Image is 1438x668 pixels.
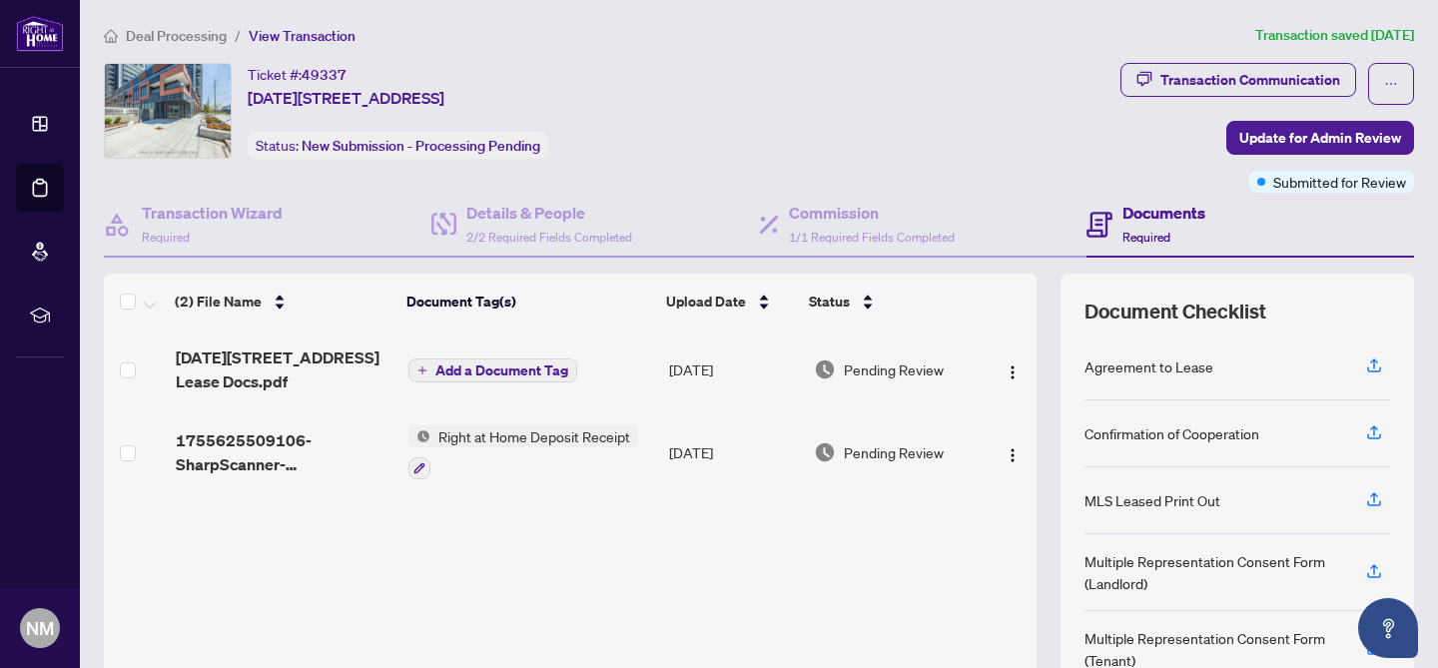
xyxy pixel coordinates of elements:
img: Document Status [814,358,836,380]
td: [DATE] [661,330,805,409]
span: plus [417,365,427,375]
th: Document Tag(s) [398,274,657,330]
img: logo [16,15,64,52]
div: Transaction Communication [1160,64,1340,96]
span: 1/1 Required Fields Completed [789,230,955,245]
span: 1755625509106-SharpScanner-Durh_20250819_124725.pdf [176,428,392,476]
button: Open asap [1358,598,1418,658]
span: Status [809,291,850,313]
span: 2/2 Required Fields Completed [466,230,632,245]
span: 49337 [302,66,347,84]
span: Required [142,230,190,245]
img: IMG-E12314130_1.jpg [105,64,231,158]
h4: Details & People [466,201,632,225]
span: Add a Document Tag [435,363,568,377]
th: (2) File Name [167,274,398,330]
td: [DATE] [661,409,805,495]
div: MLS Leased Print Out [1084,489,1220,511]
img: Status Icon [408,425,430,447]
span: Update for Admin Review [1239,122,1401,154]
span: Pending Review [844,358,944,380]
img: Logo [1005,364,1021,380]
span: [DATE][STREET_ADDRESS] [248,86,444,110]
button: Logo [997,436,1029,468]
span: [DATE][STREET_ADDRESS] Lease Docs.pdf [176,345,392,393]
div: Confirmation of Cooperation [1084,422,1259,444]
div: Status: [248,132,548,159]
span: NM [26,614,54,642]
div: Ticket #: [248,63,347,86]
button: Transaction Communication [1120,63,1356,97]
h4: Commission [789,201,955,225]
span: Submitted for Review [1273,171,1406,193]
span: Pending Review [844,441,944,463]
button: Update for Admin Review [1226,121,1414,155]
span: Upload Date [666,291,746,313]
img: Document Status [814,441,836,463]
span: Required [1122,230,1170,245]
th: Upload Date [658,274,801,330]
img: Logo [1005,447,1021,463]
button: Add a Document Tag [408,357,577,383]
span: (2) File Name [175,291,262,313]
span: Document Checklist [1084,298,1266,326]
span: Right at Home Deposit Receipt [430,425,638,447]
button: Status IconRight at Home Deposit Receipt [408,425,638,479]
div: Multiple Representation Consent Form (Landlord) [1084,550,1342,594]
button: Logo [997,353,1029,385]
h4: Documents [1122,201,1205,225]
div: Agreement to Lease [1084,355,1213,377]
span: ellipsis [1384,77,1398,91]
span: home [104,29,118,43]
h4: Transaction Wizard [142,201,283,225]
th: Status [801,274,980,330]
button: Add a Document Tag [408,358,577,382]
article: Transaction saved [DATE] [1255,24,1414,47]
span: Deal Processing [126,27,227,45]
span: View Transaction [249,27,356,45]
li: / [235,24,241,47]
span: New Submission - Processing Pending [302,137,540,155]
